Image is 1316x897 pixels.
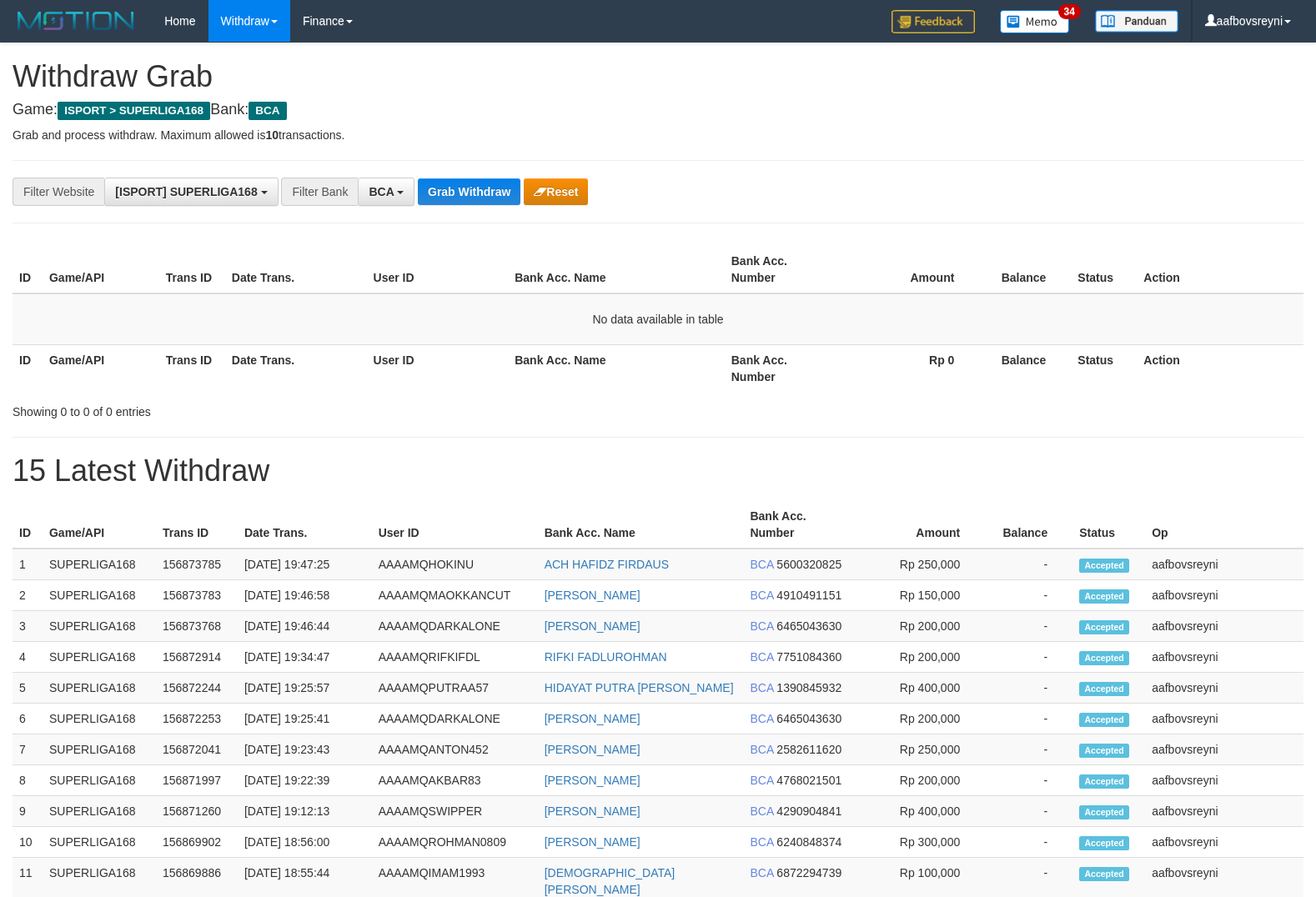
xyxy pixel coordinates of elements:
[104,178,278,206] button: [ISPORT] SUPERLIGA168
[853,611,985,642] td: Rp 200,000
[776,681,841,694] span: Copy 1390845932 to clipboard
[1079,651,1129,665] span: Accepted
[853,827,985,858] td: Rp 300,000
[1145,734,1303,765] td: aafbovsreyni
[159,344,225,392] th: Trans ID
[238,734,372,765] td: [DATE] 19:23:43
[853,549,985,580] td: Rp 250,000
[43,501,156,549] th: Game/API
[156,611,238,642] td: 156873768
[43,344,159,392] th: Game/API
[524,178,588,205] button: Reset
[750,650,773,664] span: BCA
[13,765,43,796] td: 8
[750,681,773,694] span: BCA
[1071,246,1137,293] th: Status
[750,866,773,879] span: BCA
[545,743,640,756] a: [PERSON_NAME]
[156,673,238,704] td: 156872244
[43,704,156,734] td: SUPERLIGA168
[156,796,238,827] td: 156871260
[372,673,538,704] td: AAAAMQPUTRAA57
[750,619,773,633] span: BCA
[13,642,43,673] td: 4
[1079,589,1129,604] span: Accepted
[545,589,640,602] a: [PERSON_NAME]
[238,549,372,580] td: [DATE] 19:47:25
[1145,827,1303,858] td: aafbovsreyni
[156,765,238,796] td: 156871997
[1145,673,1303,704] td: aafbovsreyni
[372,765,538,796] td: AAAAMQAKBAR83
[1079,713,1129,727] span: Accepted
[43,734,156,765] td: SUPERLIGA168
[225,344,367,392] th: Date Trans.
[58,102,210,120] span: ISPORT > SUPERLIGA168
[159,246,225,293] th: Trans ID
[1071,344,1137,392] th: Status
[985,827,1072,858] td: -
[750,558,773,571] span: BCA
[853,501,985,549] th: Amount
[1095,10,1178,33] img: panduan.png
[985,501,1072,549] th: Balance
[545,619,640,633] a: [PERSON_NAME]
[13,549,43,580] td: 1
[776,774,841,787] span: Copy 4768021501 to clipboard
[1079,744,1129,758] span: Accepted
[892,10,975,33] img: Feedback.jpg
[1000,10,1070,33] img: Button%20Memo.svg
[1079,774,1129,789] span: Accepted
[43,827,156,858] td: SUPERLIGA168
[545,650,667,664] a: RIFKI FADLUROHMAN
[13,293,1303,345] td: No data available in table
[545,558,669,571] a: ACH HAFIDZ FIRDAUS
[156,642,238,673] td: 156872914
[725,246,841,293] th: Bank Acc. Number
[372,611,538,642] td: AAAAMQDARKALONE
[985,580,1072,611] td: -
[985,704,1072,734] td: -
[43,796,156,827] td: SUPERLIGA168
[750,835,773,849] span: BCA
[1145,549,1303,580] td: aafbovsreyni
[372,796,538,827] td: AAAAMQSWIPPER
[13,397,536,420] div: Showing 0 to 0 of 0 entries
[1145,580,1303,611] td: aafbovsreyni
[985,642,1072,673] td: -
[979,344,1071,392] th: Balance
[1137,344,1303,392] th: Action
[156,704,238,734] td: 156872253
[372,734,538,765] td: AAAAMQANTON452
[1145,796,1303,827] td: aafbovsreyni
[985,734,1072,765] td: -
[367,246,509,293] th: User ID
[281,178,358,206] div: Filter Bank
[985,765,1072,796] td: -
[1145,501,1303,549] th: Op
[13,178,104,206] div: Filter Website
[776,743,841,756] span: Copy 2582611620 to clipboard
[367,344,509,392] th: User ID
[13,501,43,549] th: ID
[1137,246,1303,293] th: Action
[249,102,286,120] span: BCA
[545,712,640,725] a: [PERSON_NAME]
[979,246,1071,293] th: Balance
[238,580,372,611] td: [DATE] 19:46:58
[1079,559,1129,573] span: Accepted
[545,774,640,787] a: [PERSON_NAME]
[776,804,841,818] span: Copy 4290904841 to clipboard
[985,673,1072,704] td: -
[1079,682,1129,696] span: Accepted
[13,60,1303,93] h1: Withdraw Grab
[545,681,734,694] a: HIDAYAT PUTRA [PERSON_NAME]
[372,827,538,858] td: AAAAMQROHMAN0809
[1145,642,1303,673] td: aafbovsreyni
[725,344,841,392] th: Bank Acc. Number
[841,246,980,293] th: Amount
[853,673,985,704] td: Rp 400,000
[43,765,156,796] td: SUPERLIGA168
[372,580,538,611] td: AAAAMQMAOKKANCUT
[985,611,1072,642] td: -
